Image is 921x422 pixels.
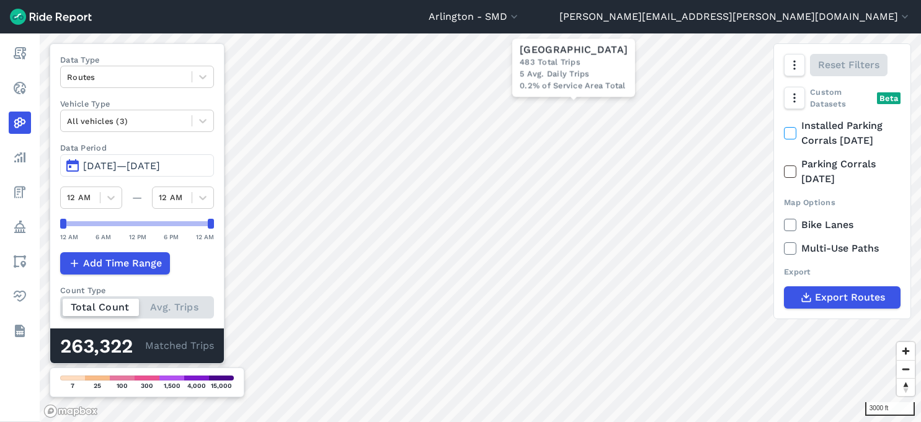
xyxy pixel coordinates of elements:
label: Vehicle Type [60,98,214,110]
div: Custom Datasets [784,86,901,110]
label: Multi-Use Paths [784,241,901,256]
div: 3000 ft [865,402,915,416]
a: Fees [9,181,31,203]
label: Parking Corrals [DATE] [784,157,901,187]
a: Report [9,42,31,64]
div: Map Options [784,196,901,208]
div: 12 PM [129,231,146,242]
label: Bike Lanes [784,218,901,232]
div: Count Type [60,284,214,296]
button: Reset Filters [810,54,888,76]
div: — [122,190,152,205]
a: Health [9,285,31,307]
button: Zoom in [897,342,915,360]
span: Export Routes [815,290,885,305]
button: [PERSON_NAME][EMAIL_ADDRESS][PERSON_NAME][DOMAIN_NAME] [559,9,911,24]
span: Reset Filters [818,58,879,73]
div: 6 AM [96,231,111,242]
div: 483 Total Trips [520,56,628,68]
label: Data Type [60,54,214,66]
a: Areas [9,250,31,273]
div: Export [784,266,901,278]
div: 12 AM [196,231,214,242]
a: Realtime [9,77,31,99]
img: Ride Report [10,9,92,25]
button: Arlington - SMD [429,9,520,24]
button: Reset bearing to north [897,378,915,396]
div: 263,322 [60,338,145,354]
span: Add Time Range [83,256,162,271]
span: [DATE]—[DATE] [83,160,160,172]
div: 5 Avg. Daily Trips [520,68,628,80]
div: Beta [877,92,901,104]
div: 6 PM [164,231,179,242]
button: Zoom out [897,360,915,378]
a: Datasets [9,320,31,342]
div: [GEOGRAPHIC_DATA] [520,43,628,56]
a: Policy [9,216,31,238]
div: Matched Trips [50,328,224,363]
button: [DATE]—[DATE] [60,154,214,177]
button: Export Routes [784,286,901,309]
a: Analyze [9,146,31,169]
label: Data Period [60,142,214,154]
a: Heatmaps [9,112,31,134]
a: Mapbox logo [43,404,98,418]
label: Installed Parking Corrals [DATE] [784,118,901,148]
div: 12 AM [60,231,78,242]
div: 0.2% of Service Area Total [520,80,628,92]
button: Add Time Range [60,252,170,275]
